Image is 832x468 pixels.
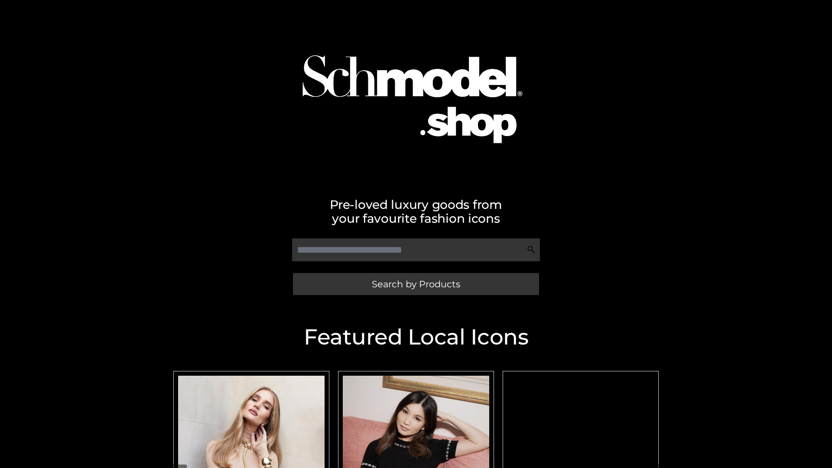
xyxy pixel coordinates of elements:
[372,279,460,289] span: Search by Products
[293,273,539,295] a: Search by Products
[169,198,663,225] h2: Pre-loved luxury goods from your favourite fashion icons
[527,245,536,254] img: Search Icon
[169,326,663,348] h2: Featured Local Icons​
